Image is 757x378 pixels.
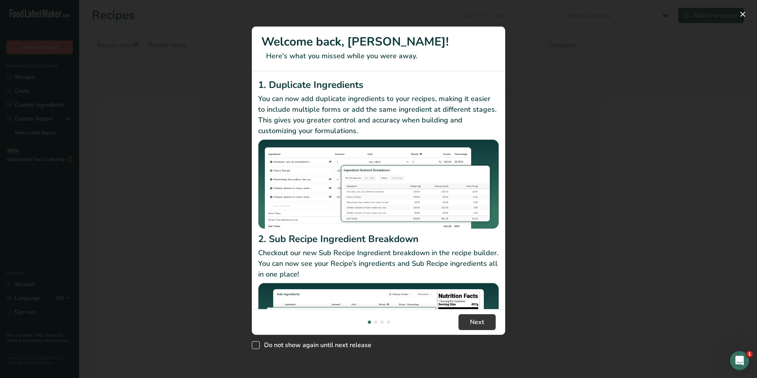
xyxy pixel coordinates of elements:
[261,51,496,61] p: Here's what you missed while you were away.
[730,351,749,370] iframe: Intercom live chat
[258,139,499,229] img: Duplicate Ingredients
[458,314,496,330] button: Next
[258,283,499,373] img: Sub Recipe Ingredient Breakdown
[260,341,371,349] span: Do not show again until next release
[258,78,499,92] h2: 1. Duplicate Ingredients
[258,94,499,136] p: You can now add duplicate ingredients to your recipes, making it easier to include multiple forms...
[258,232,499,246] h2: 2. Sub Recipe Ingredient Breakdown
[258,248,499,280] p: Checkout our new Sub Recipe Ingredient breakdown in the recipe builder. You can now see your Reci...
[470,317,484,327] span: Next
[746,351,753,357] span: 1
[261,33,496,51] h1: Welcome back, [PERSON_NAME]!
